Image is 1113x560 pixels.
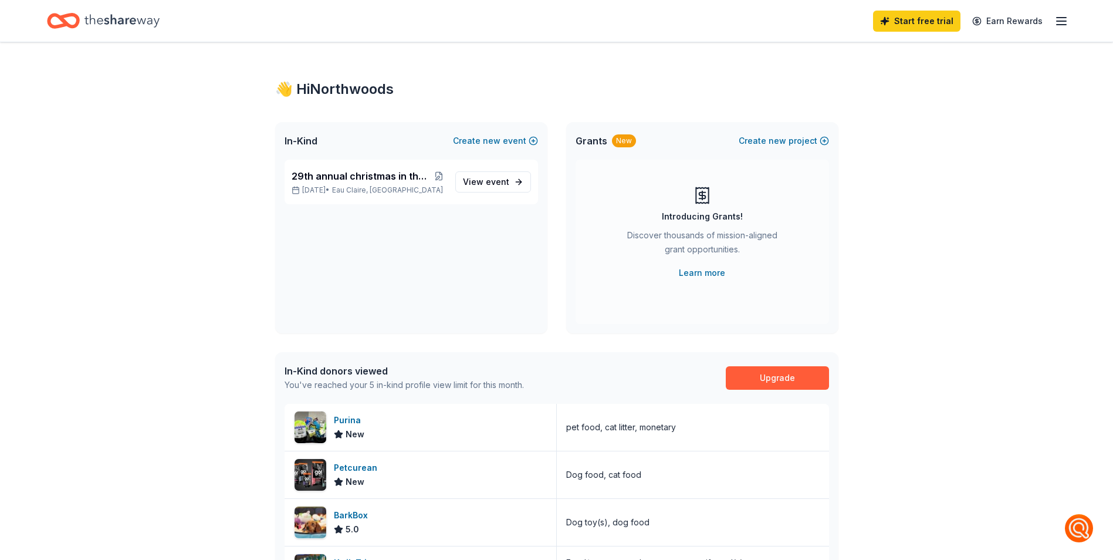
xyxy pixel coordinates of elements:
a: Home [47,7,160,35]
span: event [486,177,509,187]
div: Dog food, cat food [566,468,641,482]
img: Image for BarkBox [295,507,326,538]
span: New [346,427,364,441]
div: You've reached your 5 in-kind profile view limit for this month. [285,378,524,392]
div: Petcurean [334,461,382,475]
span: new [769,134,786,148]
img: Image for Petcurean [295,459,326,491]
span: In-Kind [285,134,317,148]
span: Eau Claire, [GEOGRAPHIC_DATA] [332,185,443,195]
span: New [346,475,364,489]
p: [DATE] • [292,185,446,195]
div: 👋 Hi Northwoods [275,80,838,99]
div: Introducing Grants! [662,210,743,224]
a: Earn Rewards [965,11,1050,32]
div: New [612,134,636,147]
span: Grants [576,134,607,148]
button: Createnewproject [739,134,829,148]
div: BarkBox [334,508,373,522]
span: new [483,134,500,148]
div: Discover thousands of mission-aligned grant opportunities. [623,228,782,261]
div: In-Kind donors viewed [285,364,524,378]
span: View [463,175,509,189]
button: Createnewevent [453,134,538,148]
a: Start free trial [873,11,960,32]
div: Dog toy(s), dog food [566,515,649,529]
div: pet food, cat litter, monetary [566,420,676,434]
a: View event [455,171,531,193]
a: Learn more [679,266,725,280]
div: Purina [334,413,366,427]
span: 29th annual christmas in the [GEOGRAPHIC_DATA] [292,169,432,183]
img: Image for Purina [295,411,326,443]
a: Upgrade [726,366,829,390]
span: 5.0 [346,522,359,537]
